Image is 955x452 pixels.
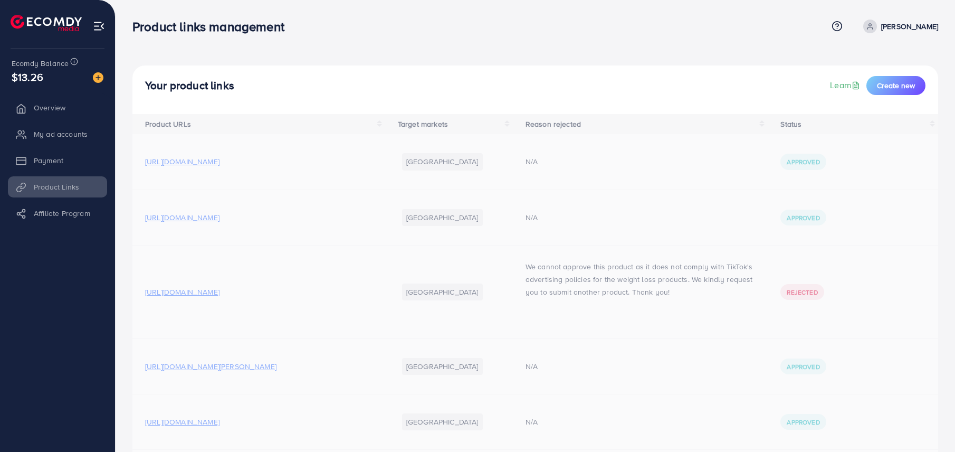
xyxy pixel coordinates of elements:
[12,69,43,84] span: $13.26
[881,20,938,33] p: [PERSON_NAME]
[866,76,925,95] button: Create new
[132,19,293,34] h3: Product links management
[93,72,103,83] img: image
[93,20,105,32] img: menu
[145,79,234,92] h4: Your product links
[859,20,938,33] a: [PERSON_NAME]
[11,15,82,31] img: logo
[12,58,69,69] span: Ecomdy Balance
[877,80,915,91] span: Create new
[830,79,862,91] a: Learn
